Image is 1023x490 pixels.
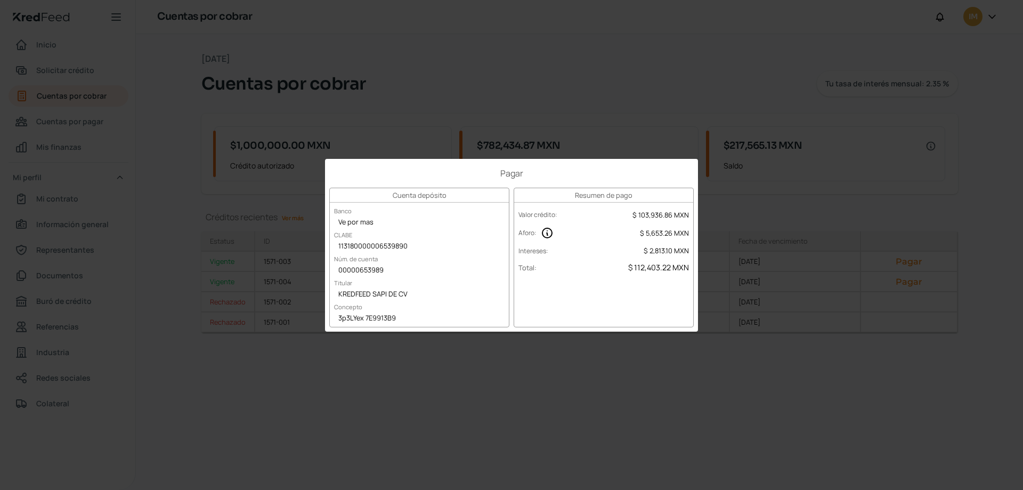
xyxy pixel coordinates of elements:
span: $ 5,653.26 MXN [640,228,689,238]
span: $ 2,813.10 MXN [644,246,689,255]
div: 113180000006539890 [330,239,509,255]
div: KREDFEED SAPI DE CV [330,287,509,303]
div: 00000653989 [330,263,509,279]
h3: Cuenta depósito [330,188,509,203]
label: Núm. de cuenta [330,251,382,267]
div: 3p3LYex 7E9913B9 [330,311,509,327]
label: Intereses : [518,246,548,255]
label: CLABE [330,227,356,243]
h3: Resumen de pago [514,188,693,203]
div: Ve por mas [330,215,509,231]
label: Titular [330,275,356,291]
label: Banco [330,203,356,219]
label: Aforo : [518,228,537,237]
label: Valor crédito : [518,210,557,219]
label: Total : [518,263,537,272]
span: $ 103,936.86 MXN [632,210,689,220]
h1: Pagar [329,167,694,179]
span: $ 112,403.22 MXN [628,262,689,272]
label: Concepto [330,299,367,315]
